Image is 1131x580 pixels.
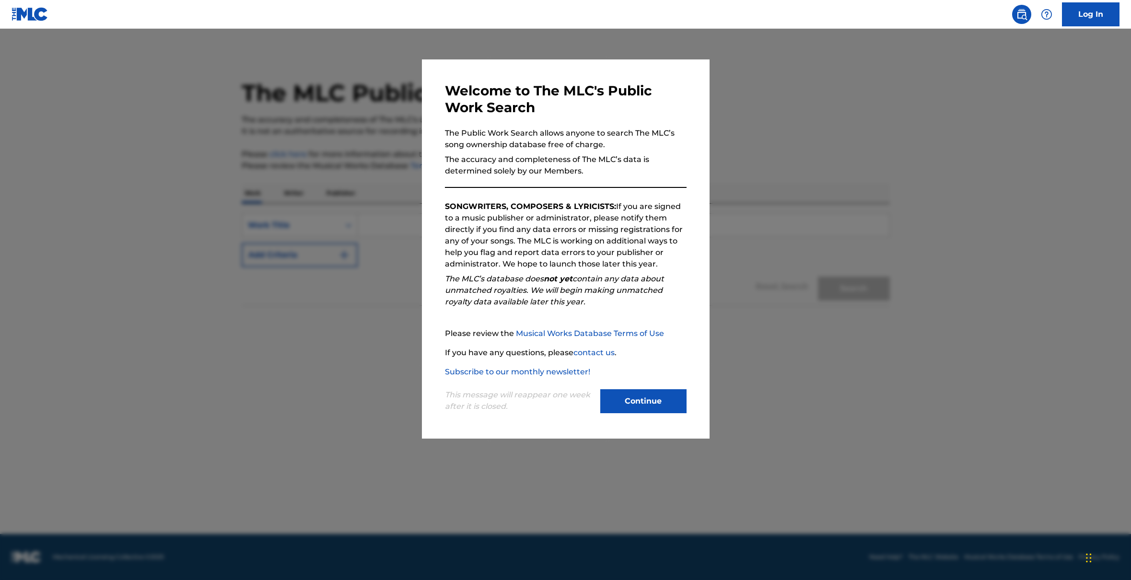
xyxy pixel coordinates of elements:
a: Subscribe to our monthly newsletter! [445,367,590,376]
div: Drag [1086,544,1092,572]
a: Public Search [1012,5,1031,24]
a: contact us [573,348,615,357]
a: Log In [1062,2,1119,26]
p: Please review the [445,328,687,339]
img: help [1041,9,1052,20]
img: MLC Logo [12,7,48,21]
p: This message will reappear one week after it is closed. [445,389,595,412]
strong: not yet [544,274,572,283]
iframe: Chat Widget [1083,534,1131,580]
em: The MLC’s database does contain any data about unmatched royalties. We will begin making unmatche... [445,274,664,306]
p: If you are signed to a music publisher or administrator, please notify them directly if you find ... [445,201,687,270]
p: The accuracy and completeness of The MLC’s data is determined solely by our Members. [445,154,687,177]
img: search [1016,9,1027,20]
p: The Public Work Search allows anyone to search The MLC’s song ownership database free of charge. [445,128,687,151]
div: Help [1037,5,1056,24]
a: Musical Works Database Terms of Use [516,329,664,338]
button: Continue [600,389,687,413]
h3: Welcome to The MLC's Public Work Search [445,82,687,116]
strong: SONGWRITERS, COMPOSERS & LYRICISTS: [445,202,616,211]
p: If you have any questions, please . [445,347,687,359]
